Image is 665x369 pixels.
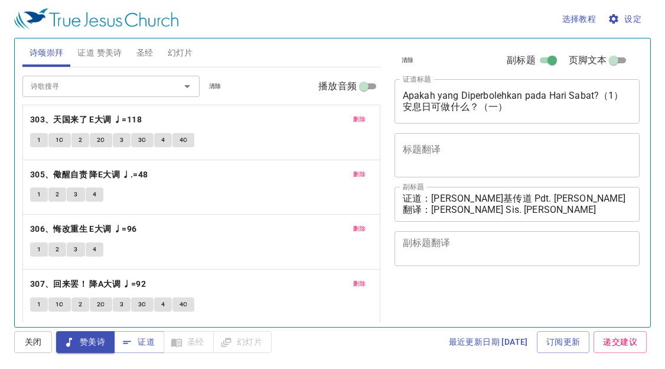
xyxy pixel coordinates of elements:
[180,135,188,145] span: 4C
[594,331,647,353] a: 递交建议
[402,55,414,66] span: 清除
[449,335,528,349] span: 最近更新日期 [DATE]
[56,331,115,353] button: 赞美诗
[131,133,154,147] button: 3C
[161,299,165,310] span: 4
[172,133,195,147] button: 4C
[56,189,59,200] span: 2
[179,78,195,95] button: Open
[353,169,366,180] span: 删除
[113,297,131,312] button: 3
[97,135,105,145] span: 2C
[30,187,48,202] button: 1
[403,193,632,215] textarea: 证道：[PERSON_NAME]基传道 Pdt. [PERSON_NAME] 翻译：[PERSON_NAME] Sis. [PERSON_NAME] [PERSON_NAME]
[131,297,154,312] button: 3C
[546,335,581,349] span: 订阅更新
[610,12,641,27] span: 设定
[353,224,366,234] span: 删除
[346,277,373,291] button: 删除
[30,167,148,182] b: 305、儆醒自责 降E大调 ♩.=48
[120,299,123,310] span: 3
[37,244,41,255] span: 1
[180,299,188,310] span: 4C
[138,135,146,145] span: 3C
[318,79,357,93] span: 播放音频
[37,189,41,200] span: 1
[346,167,373,182] button: 删除
[569,53,607,67] span: 页脚文本
[30,297,48,312] button: 1
[30,277,148,292] button: 307、回来罢！ 降A大调 ♩=92
[30,222,137,237] b: 306、悔改重生 E大调 ♩=96
[138,299,146,310] span: 3C
[30,112,142,127] b: 303、天国来了 E大调 ♩=118
[90,297,112,312] button: 2C
[353,114,366,125] span: 删除
[154,133,172,147] button: 4
[86,242,103,257] button: 4
[93,244,96,255] span: 4
[79,299,82,310] span: 2
[202,79,229,93] button: 清除
[168,46,193,60] span: 幻灯片
[30,242,48,257] button: 1
[603,335,637,349] span: 递交建议
[605,8,646,30] button: 设定
[66,335,105,349] span: 赞美诗
[24,335,43,349] span: 关闭
[14,8,178,30] img: True Jesus Church
[30,133,48,147] button: 1
[161,135,165,145] span: 4
[30,46,64,60] span: 诗颂崇拜
[114,331,164,353] button: 证道
[48,297,71,312] button: 1C
[403,90,632,112] textarea: Apakah yang Diperbolehkan pada Hari Sabat?（1） 安息日可做什么？（一）
[56,299,64,310] span: 1C
[30,222,139,237] button: 306、悔改重生 E大调 ♩=96
[30,112,144,127] button: 303、天国来了 E大调 ♩=118
[346,112,373,127] button: 删除
[558,8,601,30] button: 选择教程
[346,222,373,236] button: 删除
[74,244,77,255] span: 3
[79,135,82,145] span: 2
[209,81,221,92] span: 清除
[86,187,103,202] button: 4
[48,187,66,202] button: 2
[93,189,96,200] span: 4
[97,299,105,310] span: 2C
[71,133,89,147] button: 2
[30,277,146,292] b: 307、回来罢！ 降A大调 ♩=92
[123,335,155,349] span: 证道
[71,297,89,312] button: 2
[120,135,123,145] span: 3
[37,299,41,310] span: 1
[37,135,41,145] span: 1
[74,189,77,200] span: 3
[56,135,64,145] span: 1C
[14,331,52,353] button: 关闭
[136,46,154,60] span: 圣经
[353,279,366,289] span: 删除
[30,167,150,182] button: 305、儆醒自责 降E大调 ♩.=48
[395,53,421,67] button: 清除
[48,133,71,147] button: 1C
[154,297,172,312] button: 4
[537,331,590,353] a: 订阅更新
[77,46,122,60] span: 证道 赞美诗
[90,133,112,147] button: 2C
[562,12,596,27] span: 选择教程
[444,331,533,353] a: 最近更新日期 [DATE]
[113,133,131,147] button: 3
[67,242,84,257] button: 3
[507,53,535,67] span: 副标题
[56,244,59,255] span: 2
[172,297,195,312] button: 4C
[48,242,66,257] button: 2
[67,187,84,202] button: 3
